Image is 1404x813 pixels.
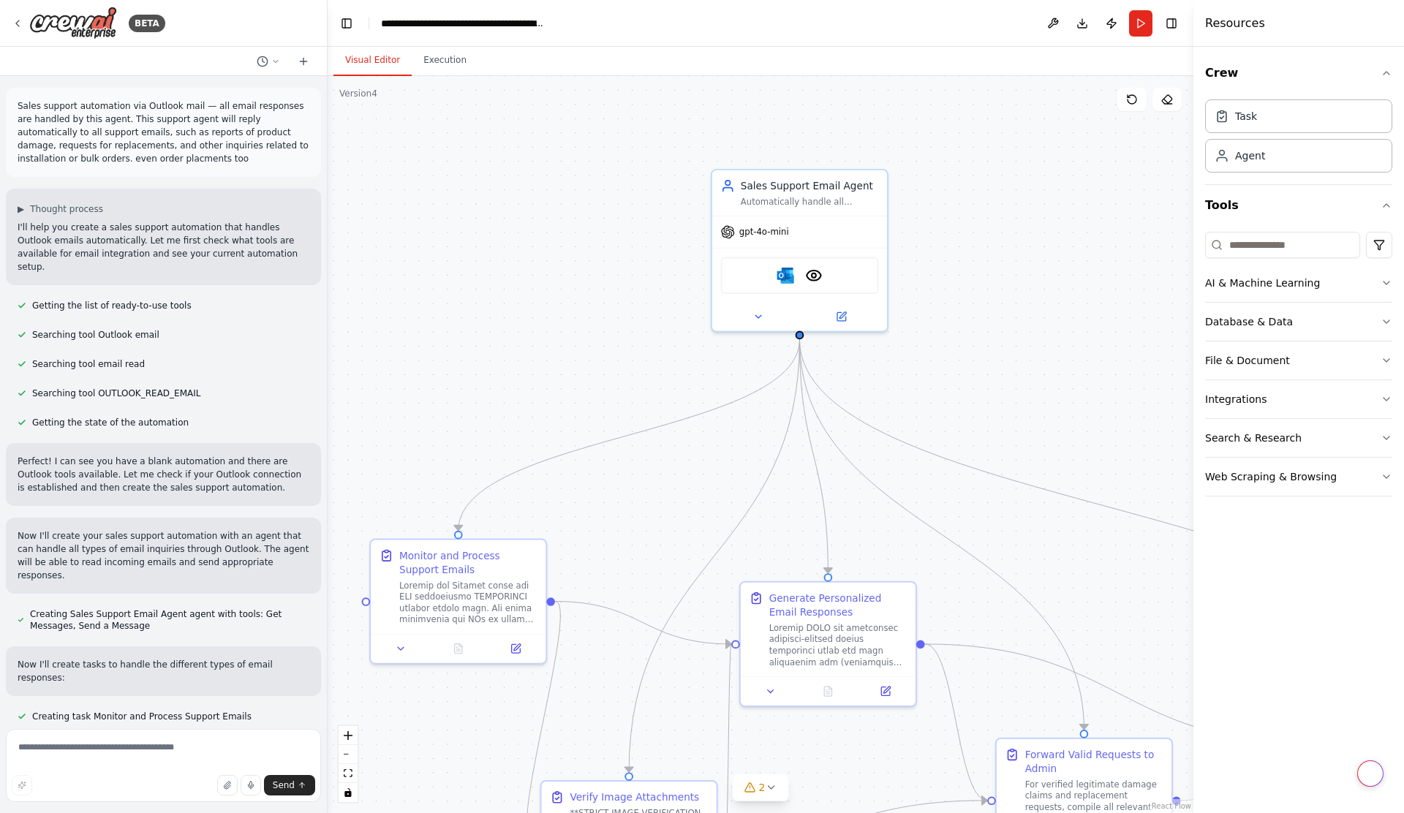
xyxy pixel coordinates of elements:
[777,267,793,284] img: Microsoft Outlook
[1152,802,1191,810] a: React Flow attribution
[18,455,309,494] p: Perfect! I can see you have a blank automation and there are Outlook tools available. Let me chec...
[793,339,835,573] g: Edge from 45113bcc-e4c0-444d-9908-1eca23b48cda to bee859d1-4a6e-4e24-9306-c0056db95cb7
[1205,185,1392,226] button: Tools
[412,45,478,76] button: Execution
[399,548,537,577] div: Monitor and Process Support Emails
[1235,109,1257,124] div: Task
[491,640,540,657] button: Open in side panel
[18,99,309,165] p: Sales support automation via Outlook mail — all email responses are handled by this agent. This s...
[1205,303,1392,341] button: Database & Data
[1205,458,1392,496] button: Web Scraping & Browsing
[1205,276,1320,290] div: AI & Machine Learning
[18,203,103,215] button: ▶Thought process
[30,608,309,632] span: Creating Sales Support Email Agent agent with tools: Get Messages, Send a Message
[32,711,252,722] span: Creating task Monitor and Process Support Emails
[339,745,358,764] button: zoom out
[769,622,907,668] div: Loremip DOLO sit ametconsec adipisci-elitsed doeius temporinci utlab etd magn aliquaenim adm (ven...
[399,580,537,625] div: Loremip dol Sitamet conse adi ELI seddoeiusmo TEMPORINCI utlabor etdolo magn. Ali enima minimveni...
[1205,341,1392,379] button: File & Document
[739,581,917,707] div: Generate Personalized Email ResponsesLoremip DOLO sit ametconsec adipisci-elitsed doeius temporin...
[32,387,200,399] span: Searching tool OUTLOOK_READ_EMAIL
[251,53,286,70] button: Switch to previous chat
[805,267,822,284] img: VisionTool
[801,308,881,325] button: Open in side panel
[429,640,488,657] button: No output available
[29,7,117,39] img: Logo
[793,339,1091,730] g: Edge from 45113bcc-e4c0-444d-9908-1eca23b48cda to d6a5354d-06bc-4364-b4d6-8c0e524ede24
[129,15,165,32] div: BETA
[32,358,145,370] span: Searching tool email read
[451,339,807,531] g: Edge from 45113bcc-e4c0-444d-9908-1eca23b48cda to 0ca8c6d5-84e4-4093-8359-b6eacfe18144
[18,529,309,582] p: Now I'll create your sales support automation with an agent that can handle all types of email in...
[741,196,879,208] div: Automatically handle all incoming sales support emails via Outlook, including image verification ...
[381,16,546,31] nav: breadcrumb
[1205,419,1392,457] button: Search & Research
[339,726,358,802] div: React Flow controls
[32,300,192,311] span: Getting the list of ready-to-use tools
[555,594,731,651] g: Edge from 0ca8c6d5-84e4-4093-8359-b6eacfe18144 to bee859d1-4a6e-4e24-9306-c0056db95cb7
[1205,94,1392,184] div: Crew
[18,221,309,273] p: I'll help you create a sales support automation that handles Outlook emails automatically. Let me...
[1025,747,1163,776] div: Forward Valid Requests to Admin
[622,339,807,772] g: Edge from 45113bcc-e4c0-444d-9908-1eca23b48cda to 793ad490-8e7b-44e0-8a03-479ba5b41c49
[292,53,315,70] button: Start a new chat
[333,45,412,76] button: Visual Editor
[273,779,295,791] span: Send
[30,203,103,215] span: Thought process
[336,13,357,34] button: Hide left sidebar
[1205,314,1293,329] div: Database & Data
[1205,392,1267,406] div: Integrations
[739,227,789,238] span: gpt-4o-mini
[711,169,888,333] div: Sales Support Email AgentAutomatically handle all incoming sales support emails via Outlook, incl...
[798,683,858,700] button: No output available
[925,637,988,807] g: Edge from bee859d1-4a6e-4e24-9306-c0056db95cb7 to d6a5354d-06bc-4364-b4d6-8c0e524ede24
[1205,53,1392,94] button: Crew
[1205,15,1265,32] h4: Resources
[18,658,309,684] p: Now I'll create tasks to handle the different types of email responses:
[570,790,699,804] div: Verify Image Attachments
[339,726,358,745] button: zoom in
[339,783,358,802] button: toggle interactivity
[733,774,789,801] button: 2
[32,329,159,341] span: Searching tool Outlook email
[759,780,766,795] span: 2
[339,88,377,99] div: Version 4
[925,637,1315,751] g: Edge from bee859d1-4a6e-4e24-9306-c0056db95cb7 to c4abfd6b-3ffc-4d4d-b88b-d70fcfddab69
[32,417,189,428] span: Getting the state of the automation
[1205,431,1302,445] div: Search & Research
[1205,380,1392,418] button: Integrations
[217,775,238,795] button: Upload files
[1235,148,1265,163] div: Agent
[741,179,879,193] div: Sales Support Email Agent
[1205,469,1337,484] div: Web Scraping & Browsing
[369,539,547,665] div: Monitor and Process Support EmailsLoremip dol Sitamet conse adi ELI seddoeiusmo TEMPORINCI utlabo...
[1161,13,1182,34] button: Hide right sidebar
[1205,226,1392,508] div: Tools
[1205,264,1392,302] button: AI & Machine Learning
[861,683,910,700] button: Open in side panel
[18,203,24,215] span: ▶
[1205,353,1290,368] div: File & Document
[339,764,358,783] button: fit view
[241,775,261,795] button: Click to speak your automation idea
[264,775,315,795] button: Send
[12,775,32,795] button: Improve this prompt
[769,591,907,619] div: Generate Personalized Email Responses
